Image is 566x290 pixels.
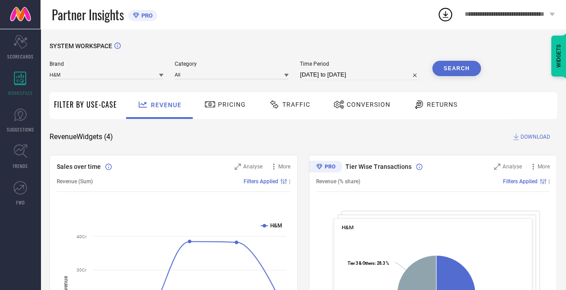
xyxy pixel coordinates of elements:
[503,178,538,185] span: Filters Applied
[77,234,87,239] text: 40Cr
[270,222,282,229] text: H&M
[432,61,481,76] button: Search
[175,61,289,67] span: Category
[538,163,550,170] span: More
[503,163,522,170] span: Analyse
[13,163,28,169] span: TRENDS
[316,178,360,185] span: Revenue (% share)
[521,132,550,141] span: DOWNLOAD
[243,163,263,170] span: Analyse
[52,5,124,24] span: Partner Insights
[345,163,412,170] span: Tier Wise Transactions
[16,199,25,206] span: FWD
[278,163,290,170] span: More
[139,12,153,19] span: PRO
[244,178,278,185] span: Filters Applied
[494,163,500,170] svg: Zoom
[7,53,34,60] span: SCORECARDS
[300,61,421,67] span: Time Period
[347,101,390,108] span: Conversion
[50,61,163,67] span: Brand
[50,132,113,141] span: Revenue Widgets ( 4 )
[427,101,457,108] span: Returns
[57,163,101,170] span: Sales over time
[309,161,342,174] div: Premium
[289,178,290,185] span: |
[437,6,453,23] div: Open download list
[300,69,421,80] input: Select time period
[77,267,87,272] text: 30Cr
[342,224,353,231] span: H&M
[50,42,112,50] span: SYSTEM WORKSPACE
[7,126,34,133] span: SUGGESTIONS
[57,178,93,185] span: Revenue (Sum)
[235,163,241,170] svg: Zoom
[348,261,389,266] text: : 28.3 %
[151,101,181,109] span: Revenue
[548,178,550,185] span: |
[218,101,246,108] span: Pricing
[54,99,117,110] span: Filter By Use-Case
[282,101,310,108] span: Traffic
[8,90,33,96] span: WORKSPACE
[348,261,375,266] tspan: Tier 3 & Others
